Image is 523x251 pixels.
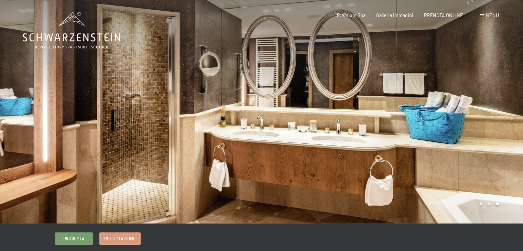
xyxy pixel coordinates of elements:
[424,12,463,18] a: PRENOTA ONLINE
[376,12,413,18] a: Galleria immagini
[55,233,92,244] a: Richiesta
[63,236,85,242] span: Richiesta
[100,233,140,244] a: Prenotazione
[104,236,135,242] span: Prenotazione
[337,12,366,18] a: Premium Spa
[486,12,499,18] span: Menu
